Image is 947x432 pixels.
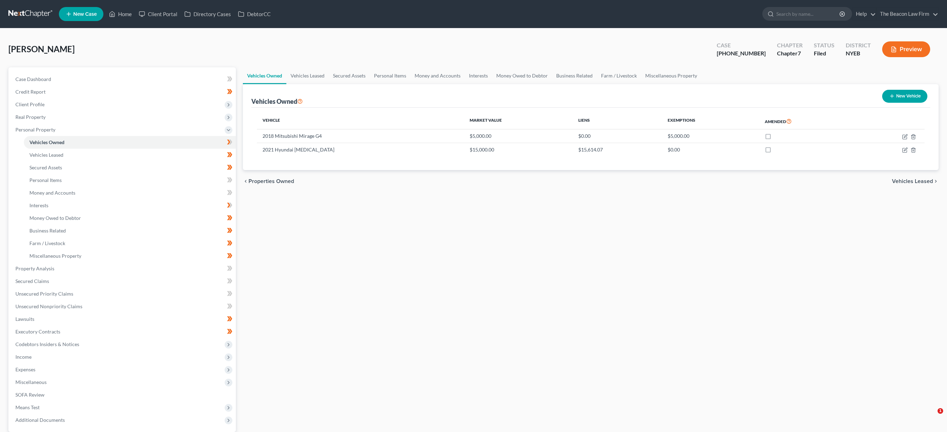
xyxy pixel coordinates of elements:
span: Miscellaneous [15,379,47,385]
a: Vehicles Leased [286,67,329,84]
span: Additional Documents [15,417,65,423]
span: Miscellaneous Property [29,253,81,259]
span: Vehicles Leased [892,178,933,184]
div: Filed [814,49,834,58]
span: Lawsuits [15,316,34,322]
a: Interests [24,199,236,212]
td: $15,000.00 [464,143,573,156]
span: Business Related [29,228,66,234]
td: 2021 Hyundai [MEDICAL_DATA] [257,143,464,156]
span: Vehicles Leased [29,152,63,158]
a: Interests [465,67,492,84]
a: Vehicles Owned [243,67,286,84]
a: Money and Accounts [24,187,236,199]
a: DebtorCC [234,8,274,20]
a: Secured Assets [24,161,236,174]
span: Personal Items [29,177,62,183]
div: NYEB [846,49,871,58]
span: Farm / Livestock [29,240,65,246]
td: $15,614.07 [573,143,662,156]
span: SOFA Review [15,392,45,398]
span: Property Analysis [15,265,54,271]
span: Real Property [15,114,46,120]
a: Vehicles Owned [24,136,236,149]
a: Money Owed to Debtor [492,67,552,84]
a: Personal Items [24,174,236,187]
th: Exemptions [662,113,759,129]
i: chevron_left [243,178,248,184]
div: Vehicles Owned [251,97,303,106]
span: Secured Assets [29,164,62,170]
span: Means Test [15,404,40,410]
div: Status [814,41,834,49]
a: Directory Cases [181,8,234,20]
button: Vehicles Leased chevron_right [892,178,939,184]
span: Client Profile [15,101,45,107]
a: The Beacon Law Firm [877,8,938,20]
a: Unsecured Nonpriority Claims [10,300,236,313]
a: Farm / Livestock [597,67,641,84]
th: Market Value [464,113,573,129]
a: Farm / Livestock [24,237,236,250]
span: Money Owed to Debtor [29,215,81,221]
th: Vehicle [257,113,464,129]
div: [PHONE_NUMBER] [717,49,766,58]
a: Case Dashboard [10,73,236,86]
a: Miscellaneous Property [641,67,701,84]
a: Money and Accounts [410,67,465,84]
span: Unsecured Nonpriority Claims [15,303,82,309]
div: Chapter [777,49,803,58]
a: Miscellaneous Property [24,250,236,262]
button: New Vehicle [882,90,927,103]
i: chevron_right [933,178,939,184]
span: Case Dashboard [15,76,51,82]
div: Chapter [777,41,803,49]
td: $0.00 [662,143,759,156]
a: Money Owed to Debtor [24,212,236,224]
span: [PERSON_NAME] [8,44,75,54]
span: Vehicles Owned [29,139,64,145]
span: Secured Claims [15,278,49,284]
button: Preview [882,41,930,57]
td: 2018 Mitsubishi Mirage G4 [257,129,464,143]
span: Unsecured Priority Claims [15,291,73,297]
span: Personal Property [15,127,55,133]
span: Income [15,354,32,360]
td: $5,000.00 [662,129,759,143]
button: chevron_left Properties Owned [243,178,294,184]
a: SOFA Review [10,389,236,401]
a: Client Portal [135,8,181,20]
a: Unsecured Priority Claims [10,288,236,300]
th: Amended [759,113,854,129]
a: Executory Contracts [10,325,236,338]
a: Credit Report [10,86,236,98]
a: Secured Claims [10,275,236,288]
a: Property Analysis [10,262,236,275]
a: Business Related [24,224,236,237]
a: Lawsuits [10,313,236,325]
div: District [846,41,871,49]
a: Help [852,8,876,20]
span: Codebtors Insiders & Notices [15,341,79,347]
span: Interests [29,202,48,208]
iframe: Intercom live chat [923,408,940,425]
input: Search by name... [776,7,840,20]
a: Vehicles Leased [24,149,236,161]
td: $0.00 [573,129,662,143]
td: $5,000.00 [464,129,573,143]
th: Liens [573,113,662,129]
div: Case [717,41,766,49]
span: Executory Contracts [15,329,60,335]
a: Home [105,8,135,20]
span: New Case [73,12,97,17]
span: 1 [938,408,943,414]
span: Credit Report [15,89,46,95]
a: Secured Assets [329,67,370,84]
span: Expenses [15,366,35,372]
a: Personal Items [370,67,410,84]
a: Business Related [552,67,597,84]
span: 7 [798,50,801,56]
span: Properties Owned [248,178,294,184]
span: Money and Accounts [29,190,75,196]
